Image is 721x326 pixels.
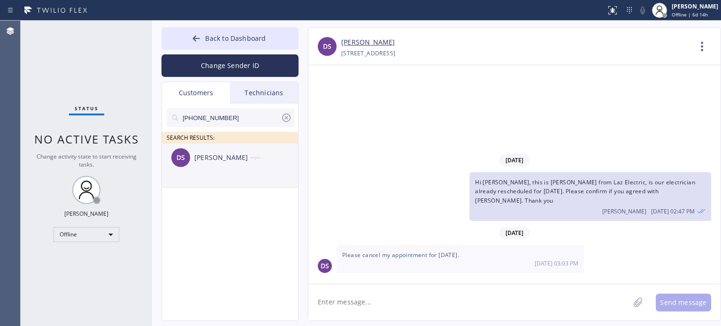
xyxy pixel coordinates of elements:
[230,82,298,104] div: Technicians
[323,41,331,52] span: DS
[37,152,137,168] span: Change activity state to start receiving tasks.
[469,172,711,221] div: 09/19/2025 9:47 AM
[342,251,459,259] span: Please cancel my appointment for [DATE].
[337,245,584,273] div: 09/22/2025 9:03 AM
[651,207,695,215] span: [DATE] 02:47 PM
[64,210,108,218] div: [PERSON_NAME]
[672,2,718,10] div: [PERSON_NAME]
[250,152,299,163] div: --:--
[182,108,281,127] input: Search
[341,37,395,48] a: [PERSON_NAME]
[54,227,119,242] div: Offline
[34,131,139,147] span: No active tasks
[499,154,530,166] span: [DATE]
[636,4,649,17] button: Mute
[205,34,266,43] span: Back to Dashboard
[499,227,530,239] span: [DATE]
[194,152,250,163] div: [PERSON_NAME]
[161,27,299,50] button: Back to Dashboard
[656,294,711,311] button: Send message
[535,259,578,267] span: [DATE] 03:03 PM
[475,178,695,204] span: Hi [PERSON_NAME], this is [PERSON_NAME] from Laz Electric, is our electrician already rescheduled...
[341,48,395,59] div: [STREET_ADDRESS]
[162,82,230,104] div: Customers
[161,54,299,77] button: Change Sender ID
[672,11,708,18] span: Offline | 6d 14h
[176,152,185,163] span: DS
[167,134,215,142] span: SEARCH RESULTS:
[321,261,329,272] span: DS
[75,105,99,112] span: Status
[602,207,646,215] span: [PERSON_NAME]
